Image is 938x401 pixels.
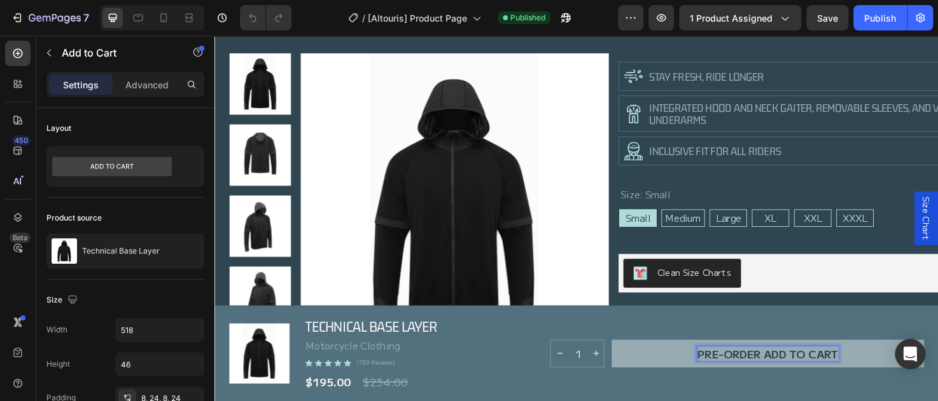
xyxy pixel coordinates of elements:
[457,36,580,51] h2: Stay Fresh, Ride Longer
[806,5,848,31] button: Save
[864,11,896,25] div: Publish
[662,185,689,200] span: XXXL
[46,358,70,370] div: Height
[368,11,467,25] span: [Altouris] Product Page
[82,247,160,255] p: Technical Base Layer
[354,322,374,350] button: decrement
[5,5,95,31] button: 7
[46,212,102,224] div: Product source
[528,185,554,200] span: Large
[46,324,67,336] div: Width
[426,160,481,175] legend: Size: Small
[94,357,144,374] div: $195.00
[62,45,170,60] p: Add to Cart
[63,78,99,92] p: Settings
[393,322,412,350] button: increment
[52,238,77,264] img: product feature img
[431,236,555,266] button: Clean Size Charts
[95,320,235,333] p: Motorcycle Clothing
[510,12,545,24] span: Published
[509,328,658,343] p: PRE-ORDER Add to cart
[12,135,31,146] div: 450
[419,321,748,350] button: PRE-ORDER Add to cart
[475,185,512,200] span: Medium
[895,339,925,369] div: Open Intercom Messenger
[817,13,838,24] span: Save
[214,36,938,401] iframe: Design area
[155,357,204,374] div: $234.00
[853,5,907,31] button: Publish
[745,170,757,216] span: Size Chart
[620,185,640,200] span: XXL
[457,114,598,130] h2: inclusive fit for all riders
[46,292,80,309] div: Size
[46,123,71,134] div: Layout
[679,5,801,31] button: 1 product assigned
[125,78,169,92] p: Advanced
[457,69,837,97] h2: Integrated hood and neck gaiter, removable sleeves, and vented underarms
[580,185,592,200] span: XL
[10,233,31,243] div: Beta
[433,185,459,200] span: Small
[509,328,658,343] div: Rich Text Editor. Editing area: main
[466,243,545,257] div: Clean Size Charts
[362,11,365,25] span: /
[150,341,190,350] p: (739 Reviews)
[83,10,89,25] p: 7
[690,11,773,25] span: 1 product assigned
[116,353,204,376] input: Auto
[240,5,291,31] div: Undo/Redo
[116,318,204,341] input: Auto
[374,322,393,350] input: quantity
[94,297,236,316] h1: Technical Base Layer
